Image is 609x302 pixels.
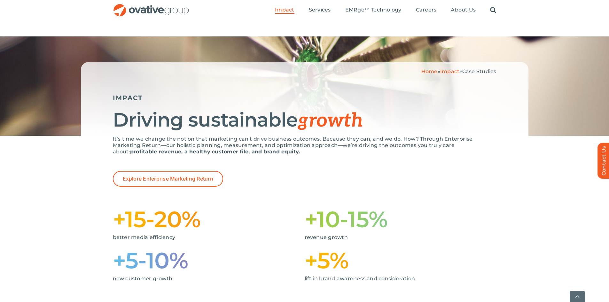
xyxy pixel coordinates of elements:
a: Careers [416,7,437,14]
a: Explore Enterprise Marketing Return [113,171,223,187]
a: Home [421,68,438,74]
h1: +15-20% [113,209,305,229]
span: » » [421,68,496,74]
span: Explore Enterprise Marketing Return [123,176,213,182]
span: EMRge™ Technology [345,7,402,13]
a: Services [309,7,331,14]
p: new customer growth [113,275,295,282]
a: Impact [440,68,459,74]
a: Search [490,7,496,14]
h1: +10-15% [305,209,496,229]
h1: Driving sustainable [113,110,496,131]
a: About Us [451,7,476,14]
p: It’s time we change the notion that marketing can’t drive business outcomes. Because they can, an... [113,136,496,155]
h1: +5-10% [113,250,305,271]
span: Case Studies [462,68,496,74]
span: Services [309,7,331,13]
a: OG_Full_horizontal_RGB [113,3,190,9]
span: Impact [275,7,294,13]
strong: profitable revenue, a healthy customer file, and brand equity. [130,149,300,155]
h1: +5% [305,250,496,271]
span: About Us [451,7,476,13]
p: revenue growth [305,234,487,241]
p: better media efficiency [113,234,295,241]
a: EMRge™ Technology [345,7,402,14]
span: Careers [416,7,437,13]
p: lift in brand awareness and consideration [305,275,487,282]
a: Impact [275,7,294,14]
span: growth [298,109,363,132]
h5: IMPACT [113,94,496,102]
